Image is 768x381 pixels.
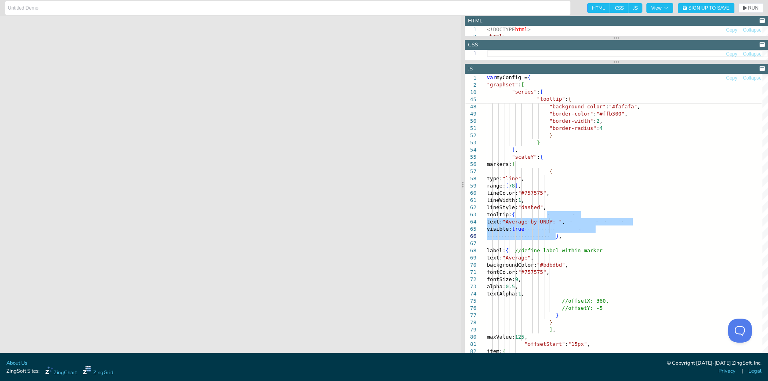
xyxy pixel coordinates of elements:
[487,226,512,232] span: visible:
[465,125,476,132] div: 51
[609,104,637,110] span: "#fafafa"
[678,3,734,13] button: Sign Up to Save
[646,3,673,13] button: View
[465,326,476,333] div: 79
[509,183,515,189] span: 78
[540,89,543,95] span: [
[515,26,527,32] span: html
[742,50,762,58] button: Collapse
[562,305,603,311] span: //offsetY: -5
[487,219,502,225] span: text:
[512,89,537,95] span: "series"
[465,190,476,197] div: 60
[565,96,568,102] span: :
[465,290,476,297] div: 74
[518,276,521,282] span: ,
[596,125,600,131] span: :
[465,118,476,125] div: 50
[468,65,473,73] div: JS
[742,74,762,82] button: Collapse
[487,161,512,167] span: markers:
[487,262,537,268] span: backgroundColor:
[540,154,543,160] span: {
[502,255,530,261] span: "Average"
[45,366,77,377] a: ZingChart
[465,33,476,40] div: 2
[587,341,590,347] span: ,
[606,104,609,110] span: :
[465,82,476,89] span: 2
[596,111,624,117] span: "#ffb300"
[502,219,562,225] span: "Average by UNDP: "
[568,96,572,102] span: {
[742,367,743,375] span: |
[515,334,524,340] span: 125
[726,28,737,32] span: Copy
[487,26,515,32] span: <!DOCTYPE
[748,6,758,10] span: RUN
[496,74,527,80] span: myConfig =
[465,110,476,118] div: 49
[465,333,476,341] div: 80
[726,26,738,34] button: Copy
[515,283,518,289] span: ,
[546,190,550,196] span: ,
[550,319,553,325] span: }
[465,50,476,57] div: 1
[743,76,762,80] span: Collapse
[490,34,502,40] span: html
[512,226,524,232] span: true
[487,348,502,354] span: item:
[465,139,476,146] div: 53
[487,269,518,275] span: fontColor:
[596,118,600,124] span: 2
[624,111,628,117] span: ,
[518,197,521,203] span: 1
[552,327,556,333] span: ,
[465,276,476,283] div: 72
[465,341,476,348] div: 81
[559,233,562,239] span: ,
[465,233,476,240] div: 66
[587,3,610,13] span: HTML
[518,291,521,297] span: 1
[518,190,546,196] span: "#757575"
[465,211,476,218] div: 63
[565,262,568,268] span: ,
[726,76,737,80] span: Copy
[487,190,518,196] span: lineColor:
[550,104,606,110] span: "background-color"
[728,319,752,343] iframe: Toggle Customer Support
[465,283,476,290] div: 73
[550,111,594,117] span: "border-color"
[465,168,476,175] div: 57
[537,96,565,102] span: "tooltip"
[521,197,524,203] span: ,
[487,211,512,217] span: tooltip:
[556,233,559,239] span: }
[562,298,609,304] span: //offsetX: 360,
[521,176,524,182] span: ,
[502,34,506,40] span: >
[550,327,553,333] span: ]
[512,147,515,153] span: ]
[610,3,628,13] span: CSS
[637,104,640,110] span: ,
[543,204,546,210] span: ,
[465,319,476,326] div: 78
[8,2,568,14] input: Untitled Demo
[537,262,565,268] span: "#bdbdbd"
[465,182,476,190] div: 59
[465,204,476,211] div: 62
[465,132,476,139] div: 52
[667,359,762,367] div: © Copyright [DATE]-[DATE] ZingSoft, Inc.
[718,367,736,375] a: Privacy
[550,168,553,174] span: {
[593,118,596,124] span: :
[600,118,603,124] span: ,
[515,183,518,189] span: ]
[487,183,506,189] span: range:
[518,269,546,275] span: "#757575"
[515,147,518,153] span: ,
[487,74,496,80] span: var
